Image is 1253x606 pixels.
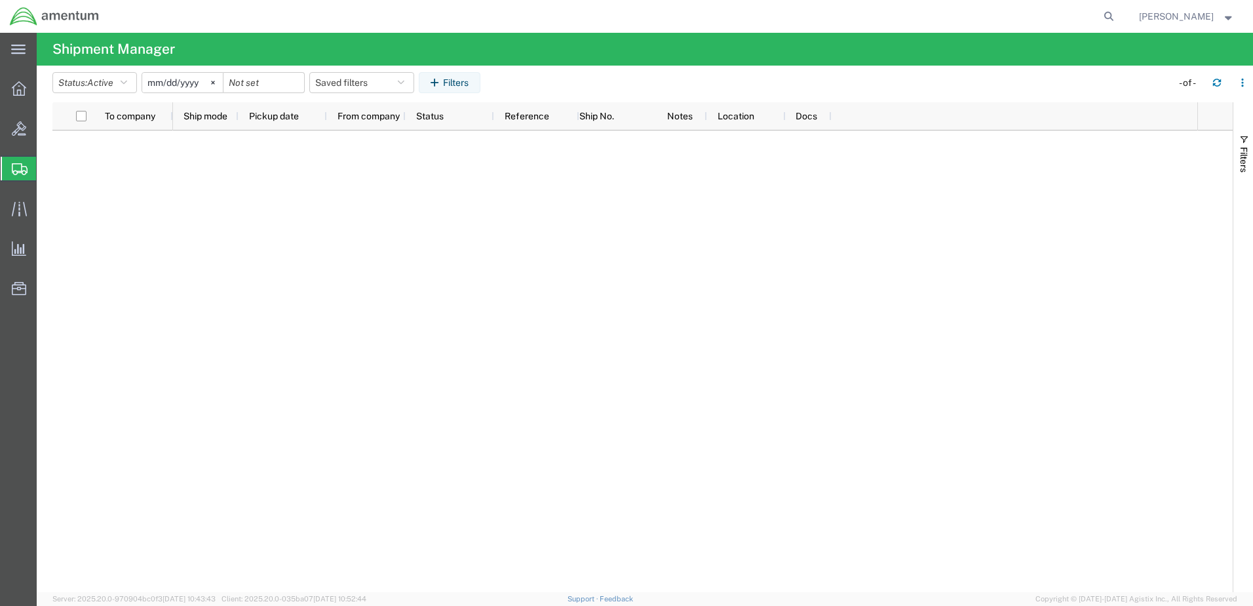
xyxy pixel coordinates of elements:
span: Reference [505,111,549,121]
span: [DATE] 10:43:43 [163,595,216,603]
span: Pickup date [249,111,299,121]
button: [PERSON_NAME] [1138,9,1235,24]
input: Not set [142,73,223,92]
h4: Shipment Manager [52,33,175,66]
span: To company [105,111,155,121]
button: Status:Active [52,72,137,93]
a: Support [568,595,600,603]
span: [DATE] 10:52:44 [313,595,366,603]
a: Feedback [600,595,633,603]
span: Active [87,77,113,88]
span: Filters [1239,147,1249,172]
span: Docs [796,111,817,121]
div: - of - [1179,76,1202,90]
span: Location [718,111,754,121]
span: Copyright © [DATE]-[DATE] Agistix Inc., All Rights Reserved [1035,594,1237,605]
span: Ship No. [579,111,614,121]
button: Saved filters [309,72,414,93]
span: Betty Fuller [1139,9,1214,24]
button: Filters [419,72,480,93]
span: Ship mode [183,111,227,121]
span: Notes [667,111,693,121]
span: Client: 2025.20.0-035ba07 [222,595,366,603]
span: From company [337,111,400,121]
span: Status [416,111,444,121]
input: Not set [223,73,304,92]
span: Server: 2025.20.0-970904bc0f3 [52,595,216,603]
img: logo [9,7,100,26]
